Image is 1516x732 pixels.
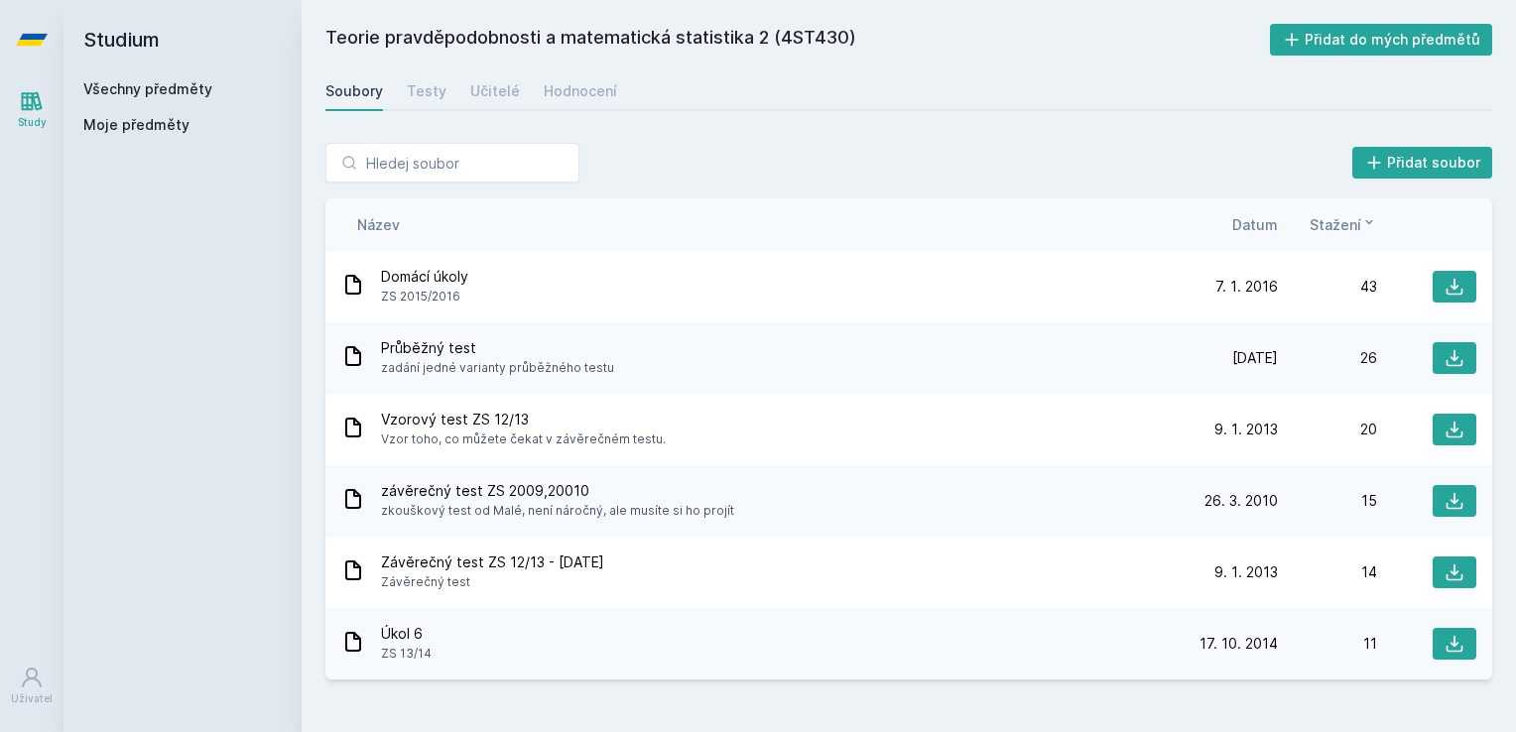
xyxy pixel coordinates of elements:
[381,410,666,429] span: Vzorový test ZS 12/13
[381,552,604,572] span: Závěrečný test ZS 12/13 - [DATE]
[381,481,734,501] span: závěrečný test ZS 2009,20010
[83,115,189,135] span: Moje předměty
[1278,491,1377,511] div: 15
[4,79,60,140] a: Study
[325,71,383,111] a: Soubory
[1278,348,1377,368] div: 26
[1204,491,1278,511] span: 26. 3. 2010
[381,501,734,521] span: zkouškový test od Malé, není náročný, ale musíte si ho projít
[1352,147,1493,179] button: Přidat soubor
[1214,562,1278,582] span: 9. 1. 2013
[357,214,400,235] button: Název
[381,267,468,287] span: Domácí úkoly
[1278,562,1377,582] div: 14
[381,287,468,306] span: ZS 2015/2016
[325,81,383,101] div: Soubory
[381,429,666,449] span: Vzor toho, co můžete čekat v závěrečném testu.
[381,338,614,358] span: Průběžný test
[18,115,47,130] div: Study
[381,572,604,592] span: Závěrečný test
[1215,277,1278,297] span: 7. 1. 2016
[325,143,579,183] input: Hledej soubor
[1278,277,1377,297] div: 43
[381,624,432,644] span: Úkol 6
[1232,348,1278,368] span: [DATE]
[11,691,53,706] div: Uživatel
[407,81,446,101] div: Testy
[407,71,446,111] a: Testy
[4,656,60,716] a: Uživatel
[83,80,212,97] a: Všechny předměty
[470,81,520,101] div: Učitelé
[381,358,614,378] span: zadání jedné varianty průběžného testu
[1232,214,1278,235] button: Datum
[1214,420,1278,439] span: 9. 1. 2013
[381,644,432,664] span: ZS 13/14
[1310,214,1377,235] button: Stažení
[325,24,1270,56] h2: Teorie pravděpodobnosti a matematická statistika 2 (4ST430)
[1200,634,1278,654] span: 17. 10. 2014
[470,71,520,111] a: Učitelé
[544,81,617,101] div: Hodnocení
[1270,24,1493,56] button: Přidat do mých předmětů
[544,71,617,111] a: Hodnocení
[1278,634,1377,654] div: 11
[1278,420,1377,439] div: 20
[1310,214,1361,235] span: Stažení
